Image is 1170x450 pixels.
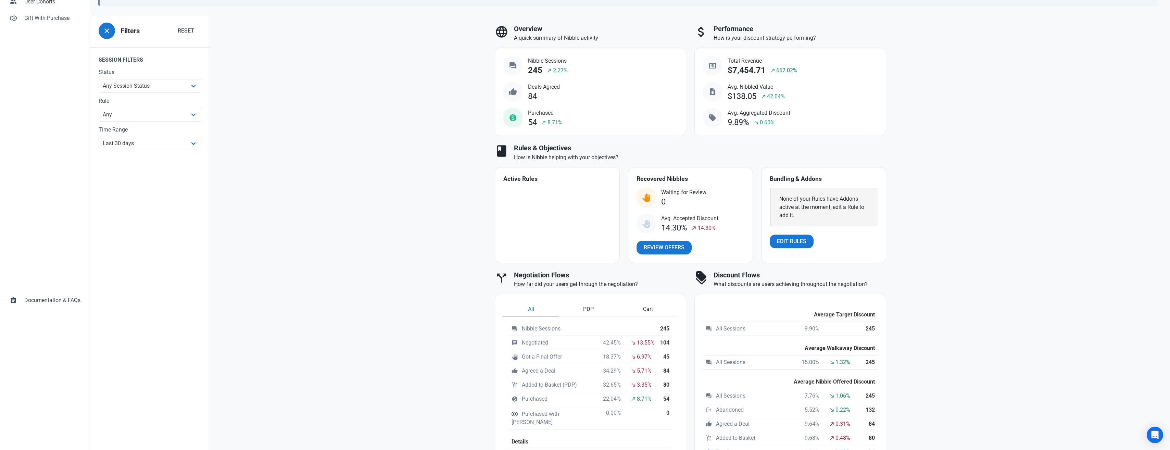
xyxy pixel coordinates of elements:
th: 245 [657,322,672,336]
td: Nibble Sessions [509,322,658,336]
span: call_split [495,271,508,285]
p: How is your discount strategy performing? [714,34,886,42]
th: 0 [657,406,672,429]
th: Average Walkaway Discount [703,336,878,355]
th: 132 [859,403,877,417]
label: Time Range [99,126,201,134]
h4: Recovered Nibbles [637,176,744,183]
th: 54 [657,392,672,406]
td: Added to Basket (PDP) [509,378,597,392]
span: 8.71% [548,118,562,127]
a: assignmentDocumentation & FAQs [5,292,85,309]
span: north_east [829,421,835,427]
span: south_east [829,393,835,399]
th: 80 [657,378,672,392]
p: How is Nibble helping with your objectives? [514,153,886,162]
span: 3.35% [637,381,652,389]
div: $138.05 [728,92,756,101]
span: south_east [631,340,636,346]
p: A quick summary of Nibble activity [514,34,687,42]
div: Open Intercom Messenger [1147,427,1163,443]
span: 1.06% [835,392,850,400]
span: Total Revenue [728,57,797,65]
span: local_atm [708,62,717,70]
span: 0.48% [835,434,850,442]
span: 0.22% [835,406,850,414]
a: control_point_duplicateGift With Purchase [5,10,85,26]
span: 14.30% [698,224,716,232]
span: assignment [10,296,17,303]
td: All Sessions [703,389,794,403]
span: 42.04% [767,92,785,101]
span: Reset [178,27,194,35]
td: 9.64% [794,417,822,431]
td: Got a Final Offer [509,350,597,364]
td: All Sessions [703,322,794,336]
span: thumb_up [509,88,517,96]
td: 9.90% [794,322,822,336]
td: All Sessions [703,355,794,370]
td: Abandoned [703,403,794,417]
td: Agreed a Deal [703,417,794,431]
span: Gift With Purchase [24,14,80,22]
span: question_answer [706,359,712,365]
td: 0.00% [597,406,624,429]
a: Review Offers [637,241,692,254]
legend: Session Filters [90,47,210,68]
td: 32.65% [597,378,624,392]
span: 5.71% [637,367,652,375]
th: 45 [657,350,672,364]
td: 34.29% [597,364,624,378]
th: 84 [859,417,877,431]
span: 6.97% [637,353,652,361]
span: north_east [829,435,835,441]
span: discount [694,271,708,285]
span: language [495,25,508,39]
span: question_answer [509,62,517,70]
span: north_east [761,94,766,99]
span: add_shopping_cart [706,435,712,441]
h3: Overview [514,25,687,33]
td: Purchased [509,392,597,406]
span: north_east [691,225,697,231]
div: 84 [528,92,537,101]
img: status_user_offer_accepted.svg [642,220,650,228]
span: sell [708,114,717,122]
div: 245 [528,66,542,75]
th: 245 [859,355,877,370]
td: Added to Basket [703,431,794,445]
span: thumb_up [512,368,518,374]
span: 0.31% [835,420,850,428]
a: Edit Rules [770,235,814,248]
span: All [528,305,534,313]
label: Rule [99,97,201,105]
span: Avg. Accepted Discount [661,214,718,223]
span: request_quote [708,88,717,96]
td: Negotiated [509,336,597,350]
span: monetization_on [509,114,517,122]
button: close [99,23,115,39]
div: 9.89% [728,118,749,127]
span: Edit Rules [777,237,806,246]
p: How far did your users get through the negotiation? [514,280,687,288]
h3: Rules & Objectives [514,144,886,152]
span: close [103,27,111,35]
span: south_east [631,368,636,374]
h3: Performance [714,25,886,33]
h4: Bundling & Addons [770,176,878,183]
span: Documentation & FAQs [24,296,80,304]
span: north_east [770,68,776,73]
span: logout [706,407,712,413]
th: 245 [859,322,877,336]
div: 14.30% [661,223,687,233]
th: 245 [859,389,877,403]
span: thumb_up [706,421,712,427]
span: question_answer [706,326,712,332]
span: question_answer [706,393,712,399]
span: south_east [631,354,636,360]
h3: Filters [121,27,140,35]
span: Cart [643,305,653,313]
span: south_east [829,360,835,365]
span: 0.60% [760,118,775,127]
span: south_east [631,382,636,388]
